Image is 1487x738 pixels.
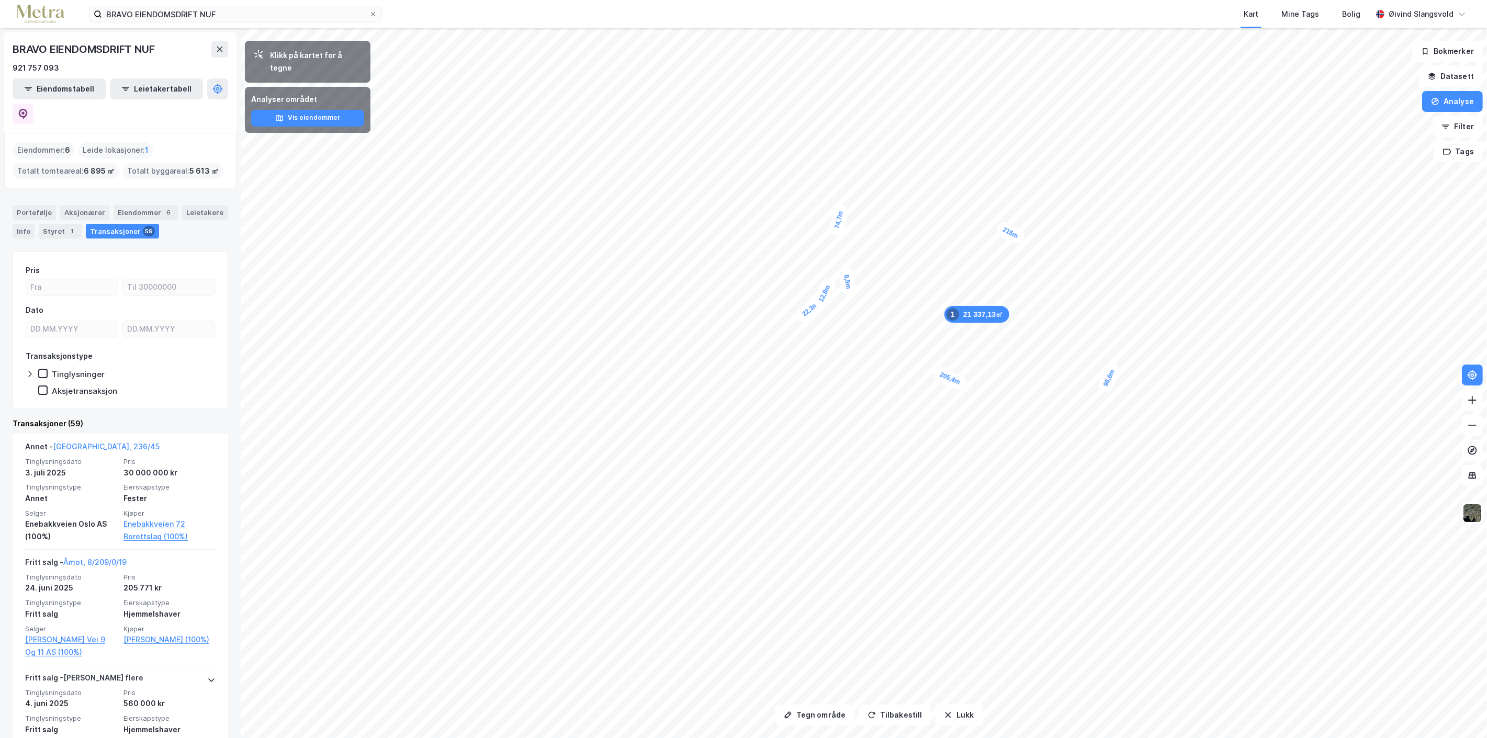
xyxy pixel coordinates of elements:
[123,582,216,594] div: 205 771 kr
[123,625,216,633] span: Kjøper
[1342,8,1360,20] div: Bolig
[828,203,850,236] div: Map marker
[53,442,160,451] a: [GEOGRAPHIC_DATA], 236/45
[251,93,364,106] div: Analyser området
[1412,41,1483,62] button: Bokmerker
[123,467,216,479] div: 30 000 000 kr
[26,279,118,295] input: Fra
[143,226,155,236] div: 59
[251,110,364,127] button: Vis eiendommer
[25,440,160,457] div: Annet -
[123,483,216,492] span: Eierskapstype
[794,294,827,324] div: Map marker
[65,144,70,156] span: 6
[859,705,931,725] button: Tilbakestill
[52,369,105,379] div: Tinglysninger
[947,308,959,321] div: 1
[25,483,117,492] span: Tinglysningstype
[25,467,117,479] div: 3. juli 2025
[25,598,117,607] span: Tinglysningstype
[13,78,106,99] button: Eiendomstabell
[123,723,216,736] div: Hjemmelshaver
[123,509,216,518] span: Kjøper
[25,556,127,573] div: Fritt salg -
[123,573,216,582] span: Pris
[114,205,178,220] div: Eiendommer
[25,625,117,633] span: Selger
[52,386,117,396] div: Aksjetransaksjon
[994,220,1026,246] div: Map marker
[838,267,857,296] div: Map marker
[812,277,838,310] div: Map marker
[123,714,216,723] span: Eierskapstype
[39,224,82,239] div: Styret
[935,705,983,725] button: Lukk
[775,705,854,725] button: Tegn område
[67,226,77,236] div: 1
[123,321,215,337] input: DD.MM.YYYY
[123,518,216,543] a: Enebakkveien 72 Borettslag (100%)
[145,144,149,156] span: 1
[123,492,216,505] div: Fester
[78,142,153,158] div: Leide lokasjoner :
[1435,688,1487,738] iframe: Chat Widget
[13,163,119,179] div: Totalt tomteareal :
[25,633,117,658] a: [PERSON_NAME] Vei 9 Og 11 AS (100%)
[1419,66,1483,87] button: Datasett
[25,509,117,518] span: Selger
[110,78,203,99] button: Leietakertabell
[25,714,117,723] span: Tinglysningstype
[123,163,223,179] div: Totalt byggareal :
[13,417,228,430] div: Transaksjoner (59)
[25,573,117,582] span: Tinglysningsdato
[1435,688,1487,738] div: Kontrollprogram for chat
[13,224,35,239] div: Info
[25,457,117,466] span: Tinglysningsdato
[1096,361,1122,394] div: Map marker
[1244,8,1258,20] div: Kart
[189,165,219,177] span: 5 613 ㎡
[25,688,117,697] span: Tinglysningsdato
[26,264,40,277] div: Pris
[26,321,118,337] input: DD.MM.YYYY
[123,457,216,466] span: Pris
[25,492,117,505] div: Annet
[1434,141,1483,162] button: Tags
[1389,8,1454,20] div: Øivind Slangsvold
[86,224,159,239] div: Transaksjoner
[25,582,117,594] div: 24. juni 2025
[13,142,74,158] div: Eiendommer :
[13,205,56,220] div: Portefølje
[123,697,216,710] div: 560 000 kr
[84,165,115,177] span: 6 895 ㎡
[25,697,117,710] div: 4. juni 2025
[1462,503,1482,523] img: 9k=
[63,558,127,566] a: Åmot, 8/209/0/19
[60,205,109,220] div: Aksjonærer
[123,688,216,697] span: Pris
[123,633,216,646] a: [PERSON_NAME] (100%)
[182,205,228,220] div: Leietakere
[26,304,43,316] div: Dato
[123,279,215,295] input: Til 30000000
[1281,8,1319,20] div: Mine Tags
[13,62,59,74] div: 921 757 093
[102,6,369,22] input: Søk på adresse, matrikkel, gårdeiere, leietakere eller personer
[1433,116,1483,137] button: Filter
[944,306,1009,323] div: Map marker
[932,365,968,392] div: Map marker
[1422,91,1483,112] button: Analyse
[26,350,93,362] div: Transaksjonstype
[25,518,117,543] div: Enebakkveien Oslo AS (100%)
[25,608,117,620] div: Fritt salg
[123,608,216,620] div: Hjemmelshaver
[25,672,143,688] div: Fritt salg - [PERSON_NAME] flere
[25,723,117,736] div: Fritt salg
[163,207,174,218] div: 6
[13,41,156,58] div: BRAVO EIENDOMSDRIFT NUF
[123,598,216,607] span: Eierskapstype
[17,5,64,24] img: metra-logo.256734c3b2bbffee19d4.png
[270,49,362,74] div: Klikk på kartet for å tegne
